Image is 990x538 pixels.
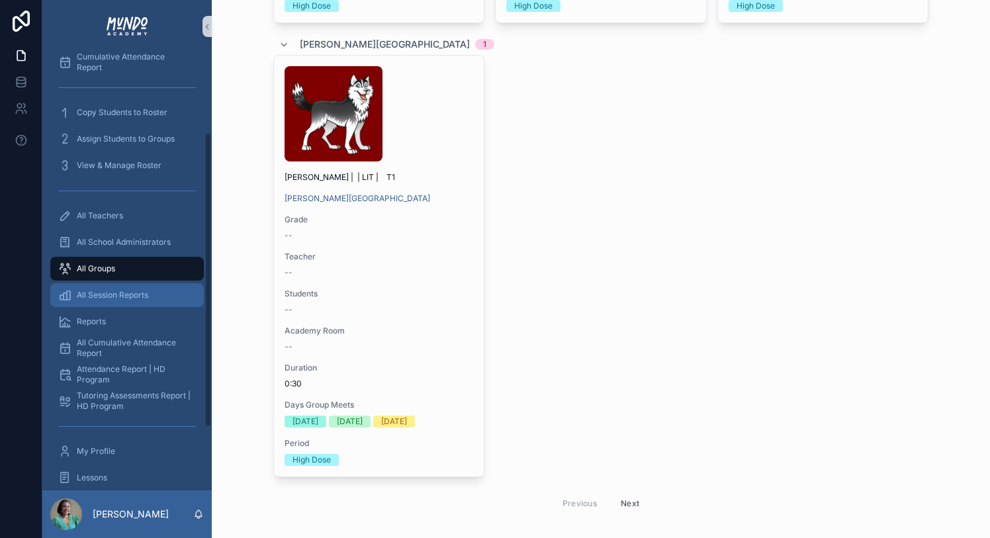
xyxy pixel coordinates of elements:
a: My Profile [50,439,204,463]
span: Reports [77,316,106,327]
span: Teacher [285,251,474,262]
span: Grade [285,214,474,225]
span: All School Administrators [77,237,171,247]
a: All Cumulative Attendance Report [50,336,204,360]
div: 1 [483,39,486,50]
span: All Teachers [77,210,123,221]
a: All Session Reports [50,283,204,307]
div: scrollable content [42,53,212,490]
p: [PERSON_NAME] [93,508,169,521]
img: App logo [105,16,149,37]
a: Reports [50,310,204,334]
a: View & Manage Roster [50,154,204,177]
span: 0:30 [285,379,474,389]
a: Cumulative Attendance Report [50,50,204,74]
div: High Dose [292,454,331,466]
span: Assign Students to Groups [77,134,175,144]
span: Attendance Report | HD Program [77,364,191,385]
span: Period [285,438,474,449]
a: All Teachers [50,204,204,228]
span: All Session Reports [77,290,148,300]
button: Next [611,493,649,514]
span: My Profile [77,446,115,457]
span: All Cumulative Attendance Report [77,337,191,359]
a: [PERSON_NAME][GEOGRAPHIC_DATA] [285,193,430,204]
a: All School Administrators [50,230,204,254]
span: Cumulative Attendance Report [77,52,191,73]
div: [DATE] [292,416,318,427]
a: Assign Students to Groups [50,127,204,151]
span: Copy Students to Roster [77,107,167,118]
span: [PERSON_NAME] | | LIT | T1 [285,172,474,183]
span: Duration [285,363,474,373]
a: Copy Students to Roster [50,101,204,124]
span: -- [285,230,292,241]
div: [DATE] [337,416,363,427]
span: All Groups [77,263,115,274]
div: [DATE] [381,416,407,427]
span: Days Group Meets [285,400,474,410]
span: -- [285,267,292,278]
a: All Groups [50,257,204,281]
span: [PERSON_NAME][GEOGRAPHIC_DATA] [300,38,470,51]
img: Screenshot-2025-08-11-at-1.02.37-PM.png [285,66,382,161]
span: View & Manage Roster [77,160,161,171]
a: Tutoring Assessments Report | HD Program [50,389,204,413]
span: -- [285,341,292,352]
span: -- [285,304,292,315]
span: Tutoring Assessments Report | HD Program [77,390,191,412]
a: Lessons [50,466,204,490]
a: Attendance Report | HD Program [50,363,204,386]
span: Academy Room [285,326,474,336]
span: Lessons [77,472,107,483]
span: Students [285,289,474,299]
